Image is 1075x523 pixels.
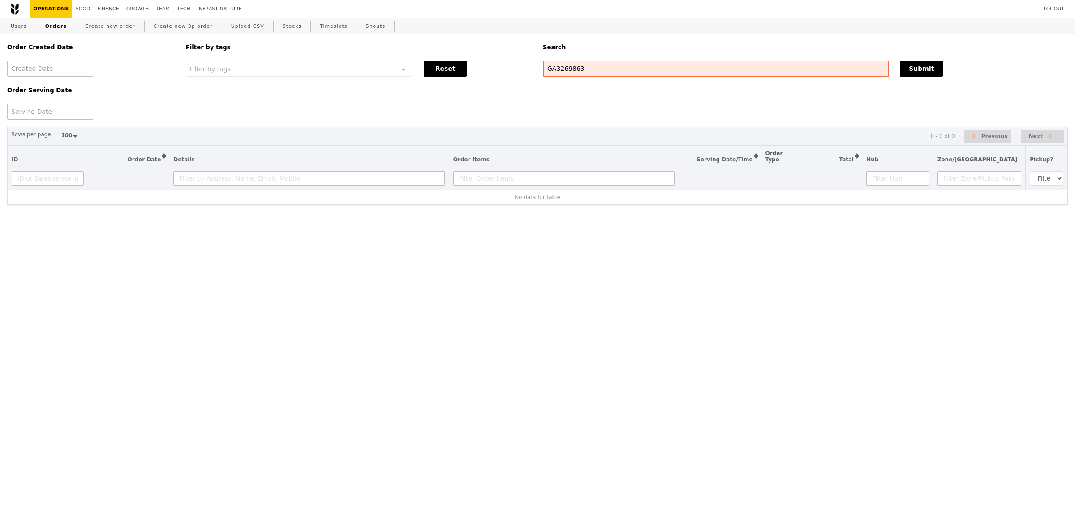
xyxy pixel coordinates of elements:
[1028,131,1043,142] span: Next
[543,44,1068,51] h5: Search
[1030,156,1053,163] span: Pickup?
[362,18,389,35] a: Shouts
[930,133,955,139] div: 0 - 0 of 0
[82,18,139,35] a: Create new order
[964,130,1011,143] button: Previous
[453,171,675,186] input: Filter Order Items
[150,18,216,35] a: Create new 3p order
[866,156,878,163] span: Hub
[1021,130,1064,143] button: Next
[228,18,268,35] a: Upload CSV
[543,61,889,77] input: Search any field
[937,171,1022,186] input: Filter Zone/Pickup Point
[7,61,93,77] input: Created Date
[765,150,783,163] span: Order Type
[7,104,93,120] input: Serving Date
[7,87,175,94] h5: Order Serving Date
[173,156,194,163] span: Details
[7,18,30,35] a: Users
[279,18,305,35] a: Stocks
[981,131,1008,142] span: Previous
[12,156,18,163] span: ID
[11,130,53,139] label: Rows per page:
[7,44,175,51] h5: Order Created Date
[12,194,1063,200] div: No data for table
[42,18,70,35] a: Orders
[12,171,84,186] input: ID or Salesperson name
[186,44,532,51] h5: Filter by tags
[900,61,943,77] button: Submit
[11,3,19,15] img: Grain logo
[190,65,231,73] span: Filter by tags
[937,156,1018,163] span: Zone/[GEOGRAPHIC_DATA]
[173,171,445,186] input: Filter by Address, Name, Email, Mobile
[866,171,929,186] input: Filter Hub
[424,61,467,77] button: Reset
[453,156,490,163] span: Order Items
[316,18,351,35] a: Timeslots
